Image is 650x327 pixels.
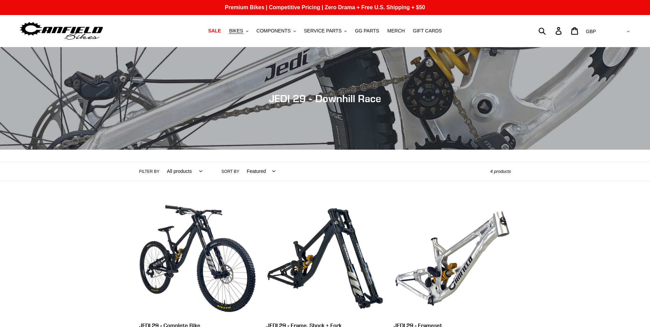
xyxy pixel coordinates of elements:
[139,168,160,175] label: Filter by
[257,28,291,34] span: COMPONENTS
[387,28,405,34] span: MERCH
[413,28,442,34] span: GIFT CARDS
[304,28,342,34] span: SERVICE PARTS
[19,20,104,42] img: Canfield Bikes
[301,26,350,36] button: SERVICE PARTS
[226,26,251,36] button: BIKES
[384,26,408,36] a: MERCH
[269,92,381,105] span: JEDI 29 - Downhill Race
[409,26,445,36] a: GIFT CARDS
[351,26,382,36] a: GG PARTS
[355,28,379,34] span: GG PARTS
[542,23,560,38] input: Search
[208,28,221,34] span: SALE
[490,169,511,174] span: 4 products
[253,26,299,36] button: COMPONENTS
[221,168,239,175] label: Sort by
[205,26,224,36] a: SALE
[229,28,243,34] span: BIKES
